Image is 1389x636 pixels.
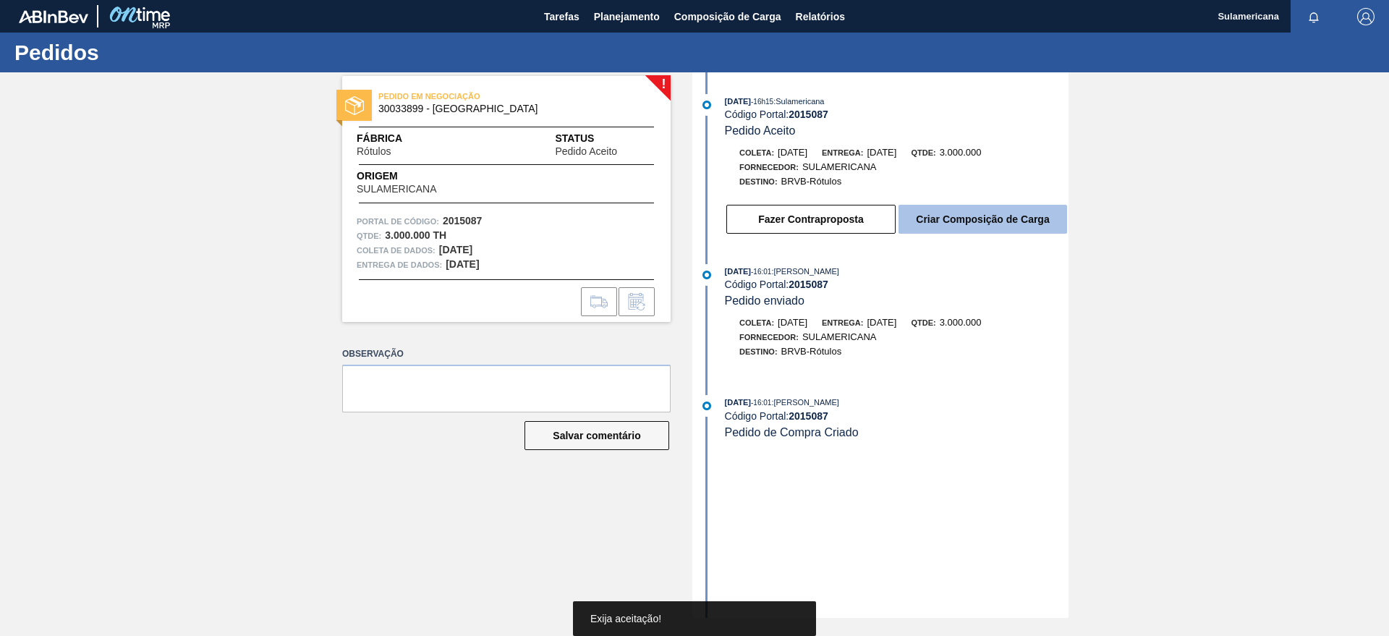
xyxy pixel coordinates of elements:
[773,97,776,106] font: :
[385,229,446,241] font: 3.000.000 TH
[553,430,640,441] font: Salvar comentário
[802,161,877,172] font: SULAMERICANA
[439,244,472,255] font: [DATE]
[751,268,753,276] font: -
[379,232,382,240] font: :
[773,398,838,407] font: [PERSON_NAME]
[796,11,845,22] font: Relatórios
[357,260,442,269] font: Entrega de dados:
[771,398,773,407] font: :
[725,124,796,137] font: Pedido Aceito
[14,41,99,64] font: Pedidos
[725,398,751,407] font: [DATE]
[342,349,404,359] font: Observação
[911,318,935,327] font: Qtde:
[753,98,773,106] font: 16h15
[702,101,711,109] img: atual
[911,148,935,157] font: Qtde:
[739,163,799,171] font: Fornecedor:
[753,399,771,407] font: 16:01
[758,213,863,225] font: Fazer Contraproposta
[802,331,877,342] font: SULAMERICANA
[378,89,581,103] span: PEDIDO EM NEGOCIAÇÃO
[822,318,863,327] font: Entrega:
[778,317,807,328] font: [DATE]
[357,232,379,240] font: Qtde
[916,213,1049,225] font: Criar Composição de Carga
[940,317,982,328] font: 3.000.000
[357,170,398,182] font: Origem
[725,426,859,438] font: Pedido de Compra Criado
[789,279,828,290] font: 2015087
[378,103,538,114] font: 30033899 - [GEOGRAPHIC_DATA]
[781,346,842,357] font: BRVB-Rótulos
[739,333,799,342] font: Fornecedor:
[822,148,863,157] font: Entrega:
[899,205,1067,234] button: Criar Composição de Carga
[524,421,669,450] button: Salvar comentário
[753,268,771,276] font: 16:01
[751,98,753,106] font: -
[867,147,896,158] font: [DATE]
[725,97,751,106] font: [DATE]
[725,294,804,307] font: Pedido enviado
[345,96,364,115] img: status
[776,97,824,106] font: Sulamericana
[443,215,483,226] font: 2015087
[357,145,391,157] font: Rótulos
[357,183,436,195] font: SULAMERICANA
[1291,7,1337,27] button: Notificações
[619,287,655,316] div: Informar alteração no pedido
[378,103,641,114] span: 30033899 - CARTÃO PRETO
[778,147,807,158] font: [DATE]
[357,217,439,226] font: Portal de Código:
[725,410,789,422] font: Código Portal:
[581,287,617,316] div: Ir para Composição de Carga
[702,402,711,410] img: atual
[789,410,828,422] font: 2015087
[781,176,842,187] font: BRVB-Rótulos
[725,267,751,276] font: [DATE]
[378,92,480,101] font: PEDIDO EM NEGOCIAÇÃO
[773,267,838,276] font: [PERSON_NAME]
[739,148,774,157] font: Coleta:
[555,145,617,157] font: Pedido Aceito
[357,132,402,144] font: Fábrica
[357,246,436,255] font: Coleta de dados:
[446,258,479,270] font: [DATE]
[867,317,896,328] font: [DATE]
[751,399,753,407] font: -
[725,279,789,290] font: Código Portal:
[19,10,88,23] img: TNhmsLtSVTkK8tSr43FrP2fwEKptu5GPRR3wAAAABJRU5ErkJggg==
[739,347,778,356] font: Destino:
[702,271,711,279] img: atual
[940,147,982,158] font: 3.000.000
[739,318,774,327] font: Coleta:
[594,11,660,22] font: Planejamento
[1218,11,1279,22] font: Sulamericana
[590,613,661,624] font: Exija aceitação!
[771,267,773,276] font: :
[725,109,789,120] font: Código Portal:
[544,11,579,22] font: Tarefas
[739,177,778,186] font: Destino:
[726,205,896,234] button: Fazer Contraproposta
[789,109,828,120] font: 2015087
[674,11,781,22] font: Composição de Carga
[555,132,594,144] font: Status
[1357,8,1375,25] img: Sair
